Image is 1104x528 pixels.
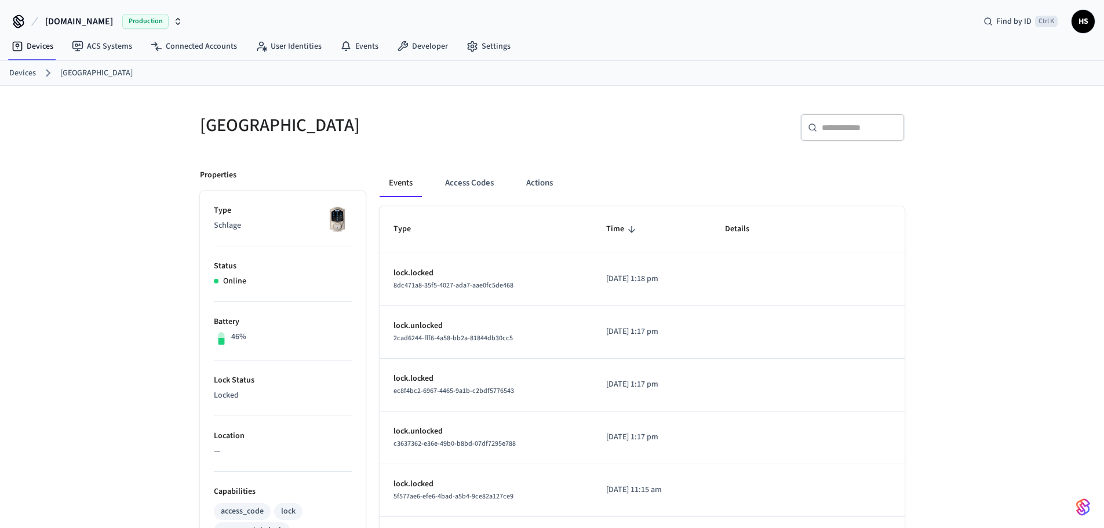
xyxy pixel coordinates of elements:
[996,16,1032,27] span: Find by ID
[200,114,545,137] h5: [GEOGRAPHIC_DATA]
[725,220,764,238] span: Details
[214,445,352,457] p: —
[223,275,246,287] p: Online
[393,478,579,490] p: lock.locked
[214,260,352,272] p: Status
[606,378,697,391] p: [DATE] 1:17 pm
[380,169,905,197] div: ant example
[393,333,513,343] span: 2cad6244-fff6-4a58-bb2a-81844db30cc5
[214,316,352,328] p: Battery
[281,505,296,518] div: lock
[122,14,169,29] span: Production
[214,389,352,402] p: Locked
[60,67,133,79] a: [GEOGRAPHIC_DATA]
[231,331,246,343] p: 46%
[517,169,562,197] button: Actions
[214,430,352,442] p: Location
[606,220,639,238] span: Time
[45,14,113,28] span: [DOMAIN_NAME]
[331,36,388,57] a: Events
[606,326,697,338] p: [DATE] 1:17 pm
[323,205,352,234] img: Schlage Sense Smart Deadbolt with Camelot Trim, Front
[214,374,352,387] p: Lock Status
[141,36,246,57] a: Connected Accounts
[1073,11,1094,32] span: HS
[214,486,352,498] p: Capabilities
[393,373,579,385] p: lock.locked
[1076,498,1090,516] img: SeamLogoGradient.69752ec5.svg
[393,491,513,501] span: 5f577ae6-efe6-4bad-a5b4-9ce82a127ce9
[606,484,697,496] p: [DATE] 11:15 am
[9,67,36,79] a: Devices
[436,169,503,197] button: Access Codes
[1072,10,1095,33] button: HS
[393,281,513,290] span: 8dc471a8-35f5-4027-ada7-aae0fc5de468
[393,425,579,438] p: lock.unlocked
[974,11,1067,32] div: Find by IDCtrl K
[388,36,457,57] a: Developer
[1035,16,1058,27] span: Ctrl K
[606,273,697,285] p: [DATE] 1:18 pm
[606,431,697,443] p: [DATE] 1:17 pm
[393,267,579,279] p: lock.locked
[2,36,63,57] a: Devices
[63,36,141,57] a: ACS Systems
[246,36,331,57] a: User Identities
[221,505,264,518] div: access_code
[380,169,422,197] button: Events
[214,205,352,217] p: Type
[393,439,516,449] span: c3637362-e36e-49b0-b8bd-07df7295e788
[393,320,579,332] p: lock.unlocked
[393,220,426,238] span: Type
[457,36,520,57] a: Settings
[200,169,236,181] p: Properties
[393,386,514,396] span: ec8f4bc2-6967-4465-9a1b-c2bdf5776543
[214,220,352,232] p: Schlage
